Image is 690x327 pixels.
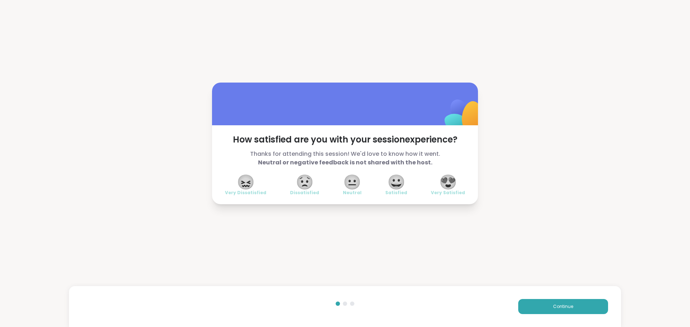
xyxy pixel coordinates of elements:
[439,176,457,188] span: 😍
[343,190,362,196] span: Neutral
[225,150,465,167] span: Thanks for attending this session! We'd love to know how it went.
[343,176,361,188] span: 😐
[385,190,407,196] span: Satisfied
[225,190,266,196] span: Very Dissatisfied
[290,190,319,196] span: Dissatisfied
[258,158,432,167] b: Neutral or negative feedback is not shared with the host.
[237,176,255,188] span: 😖
[428,81,499,152] img: ShareWell Logomark
[296,176,314,188] span: 😟
[387,176,405,188] span: 😀
[553,303,573,310] span: Continue
[431,190,465,196] span: Very Satisfied
[518,299,608,314] button: Continue
[225,134,465,145] span: How satisfied are you with your session experience?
